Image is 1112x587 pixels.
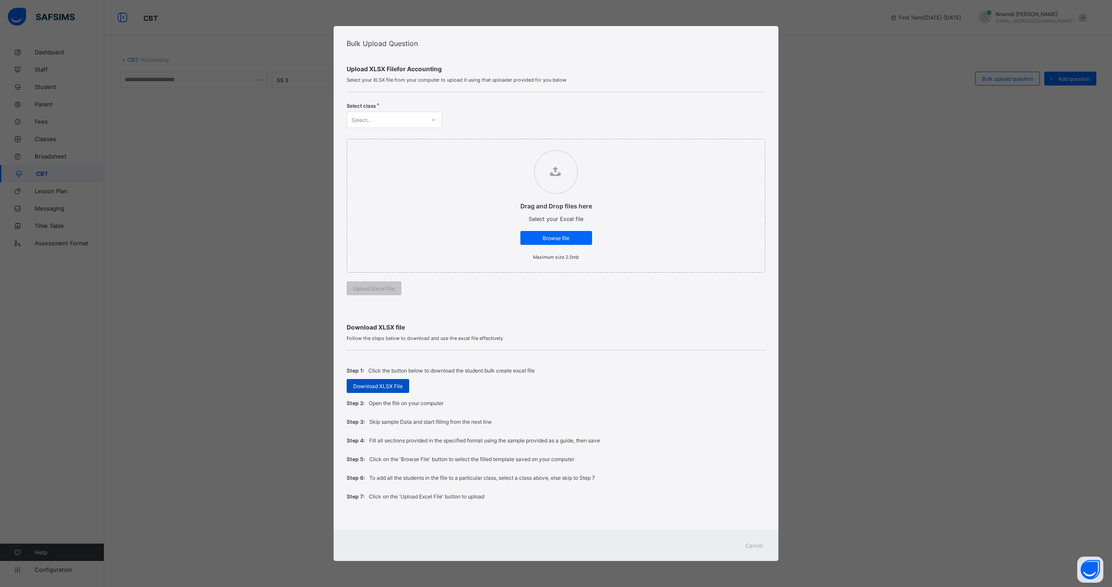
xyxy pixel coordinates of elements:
p: To add all the students in the file to a particular class, select a class above, else skip to Step 7 [369,475,595,481]
p: Open the file on your computer [369,400,443,406]
p: Skip sample Data and start filling from the next line [369,419,492,425]
span: Select your XLSX file from your computer to upload it using that uploader provided for you below [347,77,765,83]
span: Download XLSX File [353,383,403,389]
span: Step 1: [347,367,364,374]
span: Step 7: [347,493,364,500]
span: Step 4: [347,437,365,444]
span: Cancel [745,542,763,549]
span: Select your Excel file [529,216,583,222]
small: Maximum size 2.5mb [533,254,579,260]
button: Open asap [1077,557,1103,583]
span: Follow the steps below to download and use the excel file effectively [347,335,765,341]
div: Select... [351,112,371,128]
span: Upload XLSX File for Accounting [347,65,765,73]
span: Step 5: [347,456,365,462]
p: Click on the 'Browse File' button to select the filled template saved on your computer [369,456,574,462]
p: Fill all sections provided in the specified format using the sample provided as a guide, then save [369,437,600,444]
span: Browse file [527,235,586,241]
p: Click the button below to download the student bulk create excel file [368,367,535,374]
span: Upload Excel File [353,285,395,292]
p: Click on the 'Upload Excel File' button to upload [369,493,484,500]
span: Step 2: [347,400,364,406]
span: Download XLSX file [347,323,765,331]
p: Drag and Drop files here [520,202,592,210]
span: Step 3: [347,419,365,425]
span: Select class [347,103,376,109]
span: Bulk Upload Question [347,39,418,48]
span: Step 6: [347,475,365,481]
